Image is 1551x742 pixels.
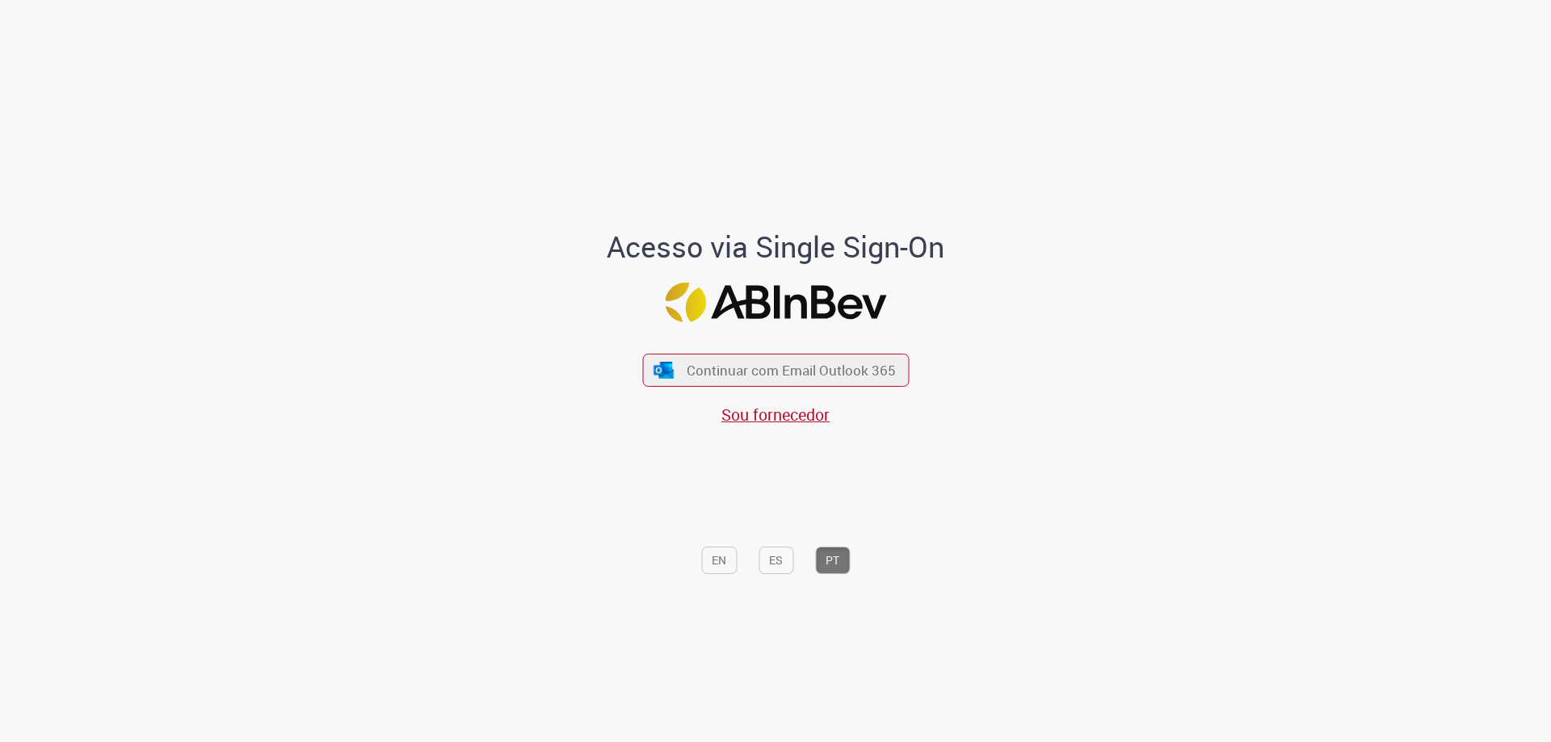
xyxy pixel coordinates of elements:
a: Sou fornecedor [721,404,830,425]
button: EN [701,547,737,574]
img: ícone Azure/Microsoft 360 [653,362,675,379]
span: Continuar com Email Outlook 365 [687,361,896,379]
button: ícone Azure/Microsoft 360 Continuar com Email Outlook 365 [642,354,909,387]
button: ES [759,547,793,574]
h1: Acesso via Single Sign-On [552,231,1000,263]
img: Logo ABInBev [665,283,886,322]
button: PT [815,547,850,574]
